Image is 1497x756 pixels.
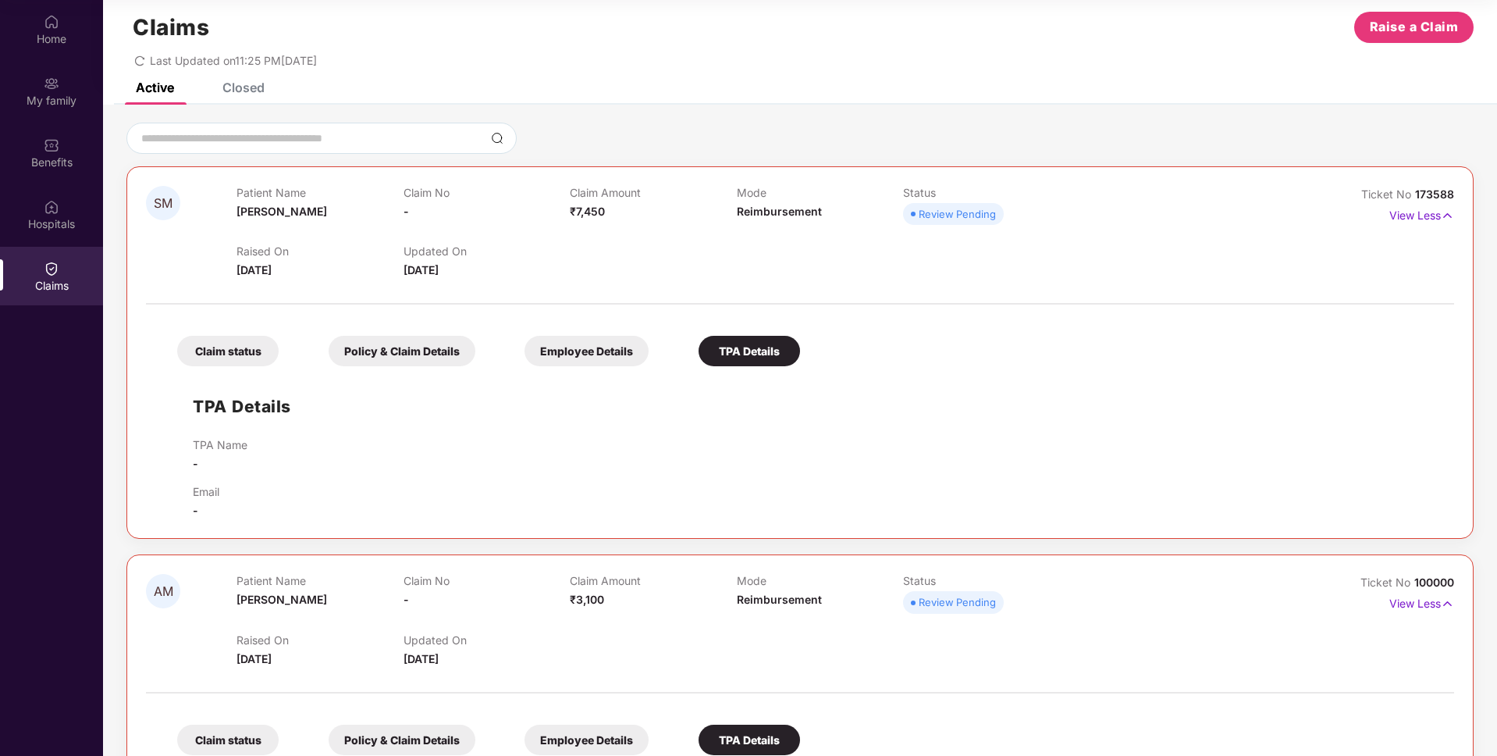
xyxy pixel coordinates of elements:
[903,186,1069,199] p: Status
[919,594,996,610] div: Review Pending
[236,593,327,606] span: [PERSON_NAME]
[404,244,570,258] p: Updated On
[236,244,403,258] p: Raised On
[404,574,570,587] p: Claim No
[44,261,59,276] img: svg+xml;base64,PHN2ZyBpZD0iQ2xhaW0iIHhtbG5zPSJodHRwOi8vd3d3LnczLm9yZy8yMDAwL3N2ZyIgd2lkdGg9IjIwIi...
[44,76,59,91] img: svg+xml;base64,PHN2ZyB3aWR0aD0iMjAiIGhlaWdodD0iMjAiIHZpZXdCb3g9IjAgMCAyMCAyMCIgZmlsbD0ibm9uZSIgeG...
[1441,207,1454,224] img: svg+xml;base64,PHN2ZyB4bWxucz0iaHR0cDovL3d3dy53My5vcmcvMjAwMC9zdmciIHdpZHRoPSIxNyIgaGVpZ2h0PSIxNy...
[193,457,198,470] span: -
[44,14,59,30] img: svg+xml;base64,PHN2ZyBpZD0iSG9tZSIgeG1sbnM9Imh0dHA6Ly93d3cudzMub3JnLzIwMDAvc3ZnIiB3aWR0aD0iMjAiIG...
[136,80,174,95] div: Active
[570,574,736,587] p: Claim Amount
[570,205,605,218] span: ₹7,450
[737,574,903,587] p: Mode
[236,574,403,587] p: Patient Name
[150,54,317,67] span: Last Updated on 11:25 PM[DATE]
[193,438,247,451] p: TPA Name
[193,394,291,419] h1: TPA Details
[570,593,604,606] span: ₹3,100
[1370,17,1459,37] span: Raise a Claim
[1441,595,1454,612] img: svg+xml;base64,PHN2ZyB4bWxucz0iaHR0cDovL3d3dy53My5vcmcvMjAwMC9zdmciIHdpZHRoPSIxNyIgaGVpZ2h0PSIxNy...
[133,14,209,41] h1: Claims
[737,205,822,218] span: Reimbursement
[404,186,570,199] p: Claim No
[177,336,279,366] div: Claim status
[236,633,403,647] p: Raised On
[236,186,403,199] p: Patient Name
[404,205,409,218] span: -
[1360,576,1414,589] span: Ticket No
[177,725,279,755] div: Claim status
[699,336,800,366] div: TPA Details
[222,80,265,95] div: Closed
[1415,187,1454,201] span: 173588
[1389,591,1454,612] p: View Less
[329,725,475,755] div: Policy & Claim Details
[1389,203,1454,224] p: View Less
[44,137,59,153] img: svg+xml;base64,PHN2ZyBpZD0iQmVuZWZpdHMiIHhtbG5zPSJodHRwOi8vd3d3LnczLm9yZy8yMDAwL3N2ZyIgd2lkdGg9Ij...
[236,652,272,665] span: [DATE]
[491,132,503,144] img: svg+xml;base64,PHN2ZyBpZD0iU2VhcmNoLTMyeDMyIiB4bWxucz0iaHR0cDovL3d3dy53My5vcmcvMjAwMC9zdmciIHdpZH...
[236,205,327,218] span: [PERSON_NAME]
[134,54,145,67] span: redo
[193,485,219,498] p: Email
[329,336,475,366] div: Policy & Claim Details
[570,186,736,199] p: Claim Amount
[404,263,439,276] span: [DATE]
[404,593,409,606] span: -
[1414,576,1454,589] span: 100000
[524,336,649,366] div: Employee Details
[699,725,800,755] div: TPA Details
[404,633,570,647] p: Updated On
[737,593,822,606] span: Reimbursement
[919,206,996,222] div: Review Pending
[524,725,649,755] div: Employee Details
[1361,187,1415,201] span: Ticket No
[154,585,173,598] span: AM
[404,652,439,665] span: [DATE]
[236,263,272,276] span: [DATE]
[193,504,198,517] span: -
[154,197,172,210] span: SM
[903,574,1069,587] p: Status
[737,186,903,199] p: Mode
[44,199,59,215] img: svg+xml;base64,PHN2ZyBpZD0iSG9zcGl0YWxzIiB4bWxucz0iaHR0cDovL3d3dy53My5vcmcvMjAwMC9zdmciIHdpZHRoPS...
[1354,12,1474,43] button: Raise a Claim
